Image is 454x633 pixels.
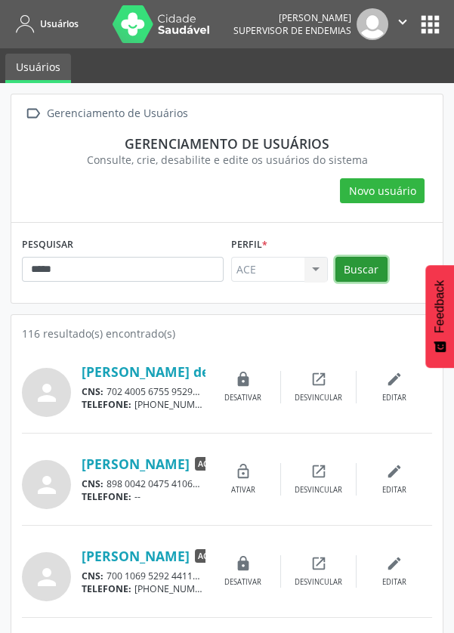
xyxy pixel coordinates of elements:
[82,363,321,380] a: [PERSON_NAME] de [PERSON_NAME]
[195,457,215,471] span: ACE
[82,570,103,582] span: CNS:
[82,385,205,398] div: 702 4005 6755 9529 137.811.576-79
[388,8,417,40] button: 
[203,570,224,582] span: CPF:
[386,555,403,572] i: edit
[22,326,432,341] div: 116 resultado(s) encontrado(s)
[417,11,443,38] button: apps
[224,393,261,403] div: Desativar
[82,570,205,582] div: 700 1069 5292 4411 131.199.936-11
[44,103,190,125] div: Gerenciamento de Usuários
[82,548,190,564] a: [PERSON_NAME]
[82,490,131,503] span: TELEFONE:
[231,233,267,257] label: Perfil
[82,398,205,411] div: [PHONE_NUMBER]
[32,135,422,152] div: Gerenciamento de usuários
[386,463,403,480] i: edit
[382,393,406,403] div: Editar
[22,103,44,125] i: 
[233,24,351,37] span: Supervisor de Endemias
[82,385,103,398] span: CNS:
[382,577,406,588] div: Editar
[203,385,224,398] span: CPF:
[22,103,190,125] a:  Gerenciamento de Usuários
[310,555,327,572] i: open_in_new
[233,11,351,24] div: [PERSON_NAME]
[310,371,327,388] i: open_in_new
[82,455,190,472] a: [PERSON_NAME]
[235,371,252,388] i: lock
[82,477,205,490] div: 898 0042 0475 4106 075.494.691-64
[235,463,252,480] i: lock_open
[82,477,103,490] span: CNS:
[433,280,446,333] span: Feedback
[22,233,73,257] label: PESQUISAR
[310,463,327,480] i: open_in_new
[425,265,454,368] button: Feedback - Mostrar pesquisa
[231,485,255,496] div: Ativar
[40,17,79,30] span: Usuários
[33,471,60,499] i: person
[235,555,252,572] i: lock
[394,14,411,30] i: 
[82,582,131,595] span: TELEFONE:
[357,8,388,40] img: img
[11,11,79,36] a: Usuários
[295,393,342,403] div: Desvincular
[5,54,71,83] a: Usuários
[32,152,422,168] div: Consulte, crie, desabilite e edite os usuários do sistema
[33,564,60,591] i: person
[349,183,416,199] span: Novo usuário
[82,398,131,411] span: TELEFONE:
[340,178,425,204] button: Novo usuário
[335,257,388,283] button: Buscar
[82,490,205,503] div: --
[382,485,406,496] div: Editar
[195,549,215,563] span: ACE
[82,582,205,595] div: [PHONE_NUMBER]
[295,485,342,496] div: Desvincular
[224,577,261,588] div: Desativar
[33,379,60,406] i: person
[295,577,342,588] div: Desvincular
[386,371,403,388] i: edit
[203,477,224,490] span: CPF:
